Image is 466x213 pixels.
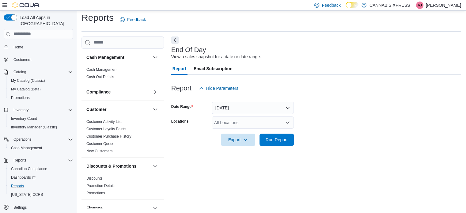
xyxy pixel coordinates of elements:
[260,134,294,146] button: Run Report
[13,45,23,50] span: Home
[86,67,117,72] a: Cash Management
[9,191,45,198] a: [US_STATE] CCRS
[86,106,106,112] h3: Customer
[86,191,105,195] a: Promotions
[9,124,59,131] a: Inventory Manager (Classic)
[11,157,29,164] button: Reports
[81,12,114,24] h1: Reports
[221,134,255,146] button: Export
[416,2,423,9] div: Anthony John
[86,149,112,153] a: New Customers
[11,146,42,150] span: Cash Management
[171,36,179,44] button: Next
[9,94,32,101] a: Promotions
[152,162,159,170] button: Discounts & Promotions
[1,135,75,144] button: Operations
[9,86,73,93] span: My Catalog (Beta)
[11,44,26,51] a: Home
[6,93,75,102] button: Promotions
[1,203,75,211] button: Settings
[17,14,73,27] span: Load All Apps in [GEOGRAPHIC_DATA]
[11,204,29,211] a: Settings
[152,106,159,113] button: Customer
[13,70,26,74] span: Catalog
[13,108,28,112] span: Inventory
[11,184,24,188] span: Reports
[86,127,126,131] a: Customer Loyalty Points
[13,158,26,163] span: Reports
[86,89,111,95] h3: Compliance
[225,134,252,146] span: Export
[9,174,73,181] span: Dashboards
[13,137,32,142] span: Operations
[9,94,73,101] span: Promotions
[1,68,75,76] button: Catalog
[196,82,241,94] button: Hide Parameters
[9,86,43,93] a: My Catalog (Beta)
[9,165,73,173] span: Canadian Compliance
[81,118,164,157] div: Customer
[11,157,73,164] span: Reports
[13,205,27,210] span: Settings
[86,176,103,181] a: Discounts
[171,104,193,109] label: Date Range
[6,165,75,173] button: Canadian Compliance
[1,156,75,165] button: Reports
[11,192,43,197] span: [US_STATE] CCRS
[86,134,131,139] span: Customer Purchase History
[206,85,238,91] span: Hide Parameters
[11,78,45,83] span: My Catalog (Classic)
[9,191,73,198] span: Washington CCRS
[86,89,150,95] button: Compliance
[86,141,114,146] span: Customer Queue
[86,205,103,211] h3: Finance
[86,163,136,169] h3: Discounts & Promotions
[1,43,75,51] button: Home
[11,106,31,114] button: Inventory
[9,144,73,152] span: Cash Management
[1,106,75,114] button: Inventory
[6,144,75,152] button: Cash Management
[13,57,31,62] span: Customers
[9,182,26,190] a: Reports
[9,165,50,173] a: Canadian Compliance
[86,106,150,112] button: Customer
[171,46,206,54] h3: End Of Day
[12,2,40,8] img: Cova
[86,120,122,124] a: Customer Activity List
[86,54,124,60] h3: Cash Management
[11,136,73,143] span: Operations
[152,54,159,61] button: Cash Management
[11,56,73,63] span: Customers
[6,85,75,93] button: My Catalog (Beta)
[152,204,159,212] button: Finance
[426,2,461,9] p: [PERSON_NAME]
[11,175,36,180] span: Dashboards
[11,43,73,51] span: Home
[86,176,103,181] span: Discounts
[1,55,75,64] button: Customers
[11,116,37,121] span: Inventory Count
[346,2,358,8] input: Dark Mode
[194,63,233,75] span: Email Subscription
[86,75,114,79] a: Cash Out Details
[6,114,75,123] button: Inventory Count
[81,175,164,199] div: Discounts & Promotions
[86,142,114,146] a: Customer Queue
[266,137,288,143] span: Run Report
[86,134,131,139] a: Customer Purchase History
[9,124,73,131] span: Inventory Manager (Classic)
[11,106,73,114] span: Inventory
[11,95,30,100] span: Promotions
[11,125,57,130] span: Inventory Manager (Classic)
[9,77,47,84] a: My Catalog (Classic)
[86,184,116,188] a: Promotion Details
[11,68,28,76] button: Catalog
[412,2,414,9] p: |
